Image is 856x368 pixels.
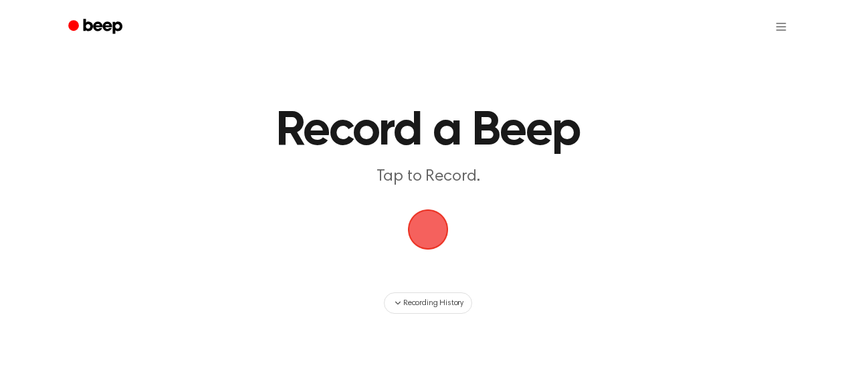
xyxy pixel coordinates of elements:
p: Tap to Record. [171,166,685,188]
button: Recording History [384,292,472,314]
span: Recording History [403,297,463,309]
a: Beep [59,14,134,40]
img: Beep Logo [408,209,448,250]
button: Open menu [765,11,797,43]
h1: Record a Beep [144,107,712,155]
